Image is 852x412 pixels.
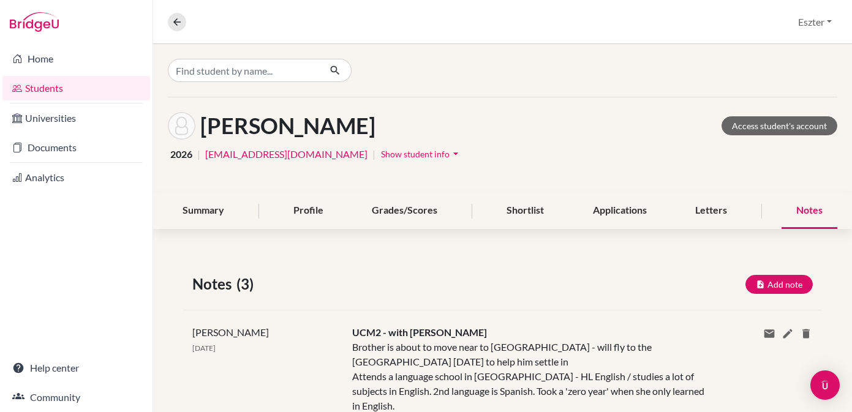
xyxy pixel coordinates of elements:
a: Access student's account [722,116,837,135]
button: Show student infoarrow_drop_down [380,144,462,163]
div: Open Intercom Messenger [810,370,840,400]
button: Eszter [793,10,837,34]
div: Applications [578,193,662,229]
div: Profile [279,193,338,229]
a: Documents [2,135,150,160]
a: Universities [2,106,150,130]
button: Add note [745,275,813,294]
div: Summary [168,193,239,229]
input: Find student by name... [168,59,320,82]
img: Maja Menyhárt's avatar [168,112,195,140]
a: Community [2,385,150,410]
a: [EMAIL_ADDRESS][DOMAIN_NAME] [205,147,368,162]
span: | [372,147,375,162]
span: | [197,147,200,162]
span: (3) [236,273,258,295]
span: [DATE] [192,343,216,353]
div: Grades/Scores [357,193,452,229]
img: Bridge-U [10,12,59,32]
a: Home [2,47,150,71]
h1: [PERSON_NAME] [200,113,375,139]
span: Show student info [381,149,450,159]
a: Help center [2,356,150,380]
a: Analytics [2,165,150,190]
div: Shortlist [492,193,559,229]
span: Notes [192,273,236,295]
a: Students [2,76,150,100]
div: Letters [680,193,742,229]
i: arrow_drop_down [450,148,462,160]
span: [PERSON_NAME] [192,326,269,338]
span: UCM2 - with [PERSON_NAME] [352,326,487,338]
span: 2026 [170,147,192,162]
div: Notes [782,193,837,229]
